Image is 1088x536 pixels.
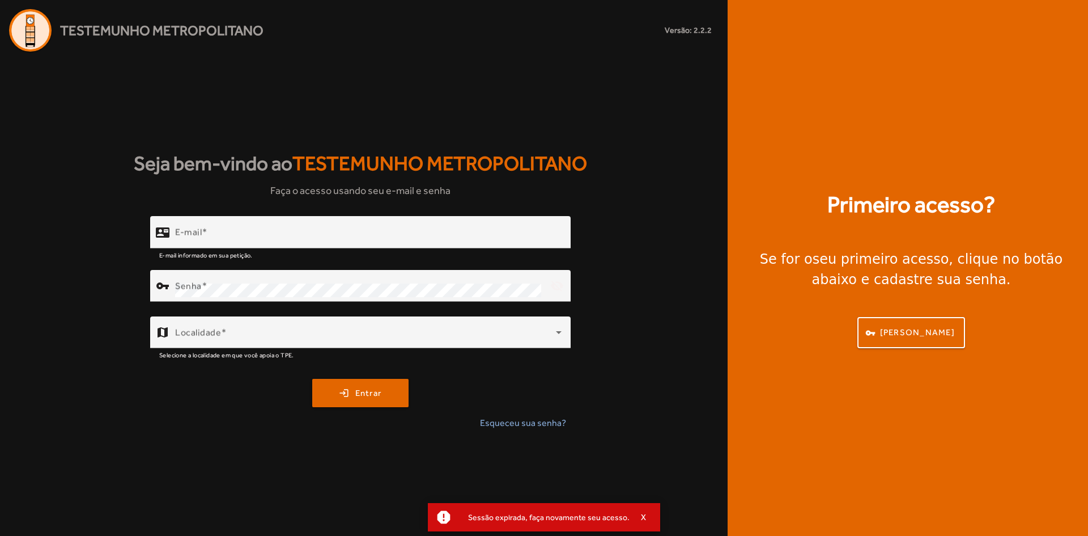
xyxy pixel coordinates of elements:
strong: seu primeiro acesso [813,251,949,267]
mat-icon: vpn_key [156,279,169,293]
button: X [630,512,658,522]
mat-label: Senha [175,281,202,292]
div: Se for o , clique no botão abaixo e cadastre sua senha. [741,249,1081,290]
span: [PERSON_NAME] [880,326,955,339]
mat-label: Localidade [175,327,221,338]
span: Testemunho Metropolitano [292,152,587,175]
span: Faça o acesso usando seu e-mail e senha [270,183,450,198]
mat-hint: Selecione a localidade em que você apoia o TPE. [159,348,294,361]
mat-icon: visibility_off [543,272,571,299]
img: Logo Agenda [9,9,52,52]
button: [PERSON_NAME] [857,317,965,348]
span: Esqueceu sua senha? [480,416,566,430]
span: X [641,512,647,522]
div: Sessão expirada, faça novamente seu acesso. [459,509,630,525]
span: Testemunho Metropolitano [60,20,263,41]
span: Entrar [355,387,382,400]
button: Entrar [312,379,409,407]
mat-label: E-mail [175,227,202,238]
strong: Seja bem-vindo ao [134,149,587,179]
small: Versão: 2.2.2 [665,24,712,36]
mat-icon: contact_mail [156,226,169,239]
mat-icon: map [156,326,169,339]
strong: Primeiro acesso? [827,188,995,222]
mat-hint: E-mail informado em sua petição. [159,248,253,261]
mat-icon: report [435,509,452,526]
